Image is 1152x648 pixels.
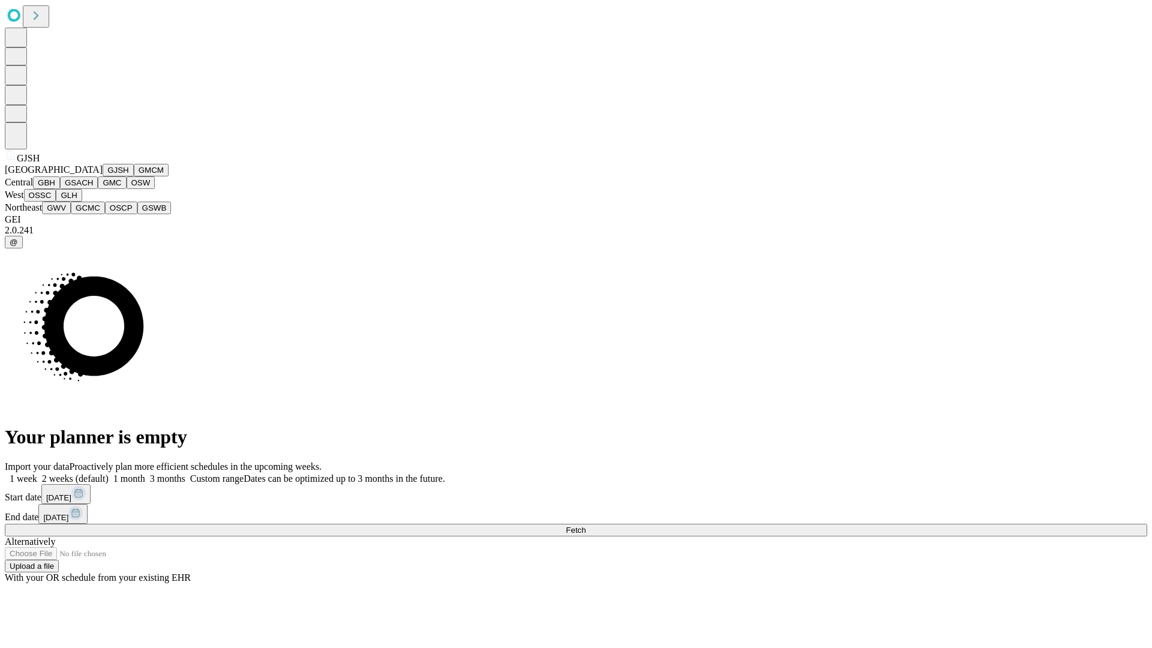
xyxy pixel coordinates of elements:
[71,202,105,214] button: GCMC
[5,214,1147,225] div: GEI
[10,238,18,247] span: @
[43,513,68,522] span: [DATE]
[103,164,134,176] button: GJSH
[244,473,445,484] span: Dates can be optimized up to 3 months in the future.
[5,484,1147,504] div: Start date
[5,560,59,572] button: Upload a file
[17,153,40,163] span: GJSH
[5,225,1147,236] div: 2.0.241
[38,504,88,524] button: [DATE]
[137,202,172,214] button: GSWB
[5,536,55,547] span: Alternatively
[5,236,23,248] button: @
[113,473,145,484] span: 1 month
[98,176,126,189] button: GMC
[70,461,322,472] span: Proactively plan more efficient schedules in the upcoming weeks.
[5,177,33,187] span: Central
[5,504,1147,524] div: End date
[134,164,169,176] button: GMCM
[42,202,71,214] button: GWV
[33,176,60,189] button: GBH
[10,473,37,484] span: 1 week
[60,176,98,189] button: GSACH
[56,189,82,202] button: GLH
[5,202,42,212] span: Northeast
[5,426,1147,448] h1: Your planner is empty
[127,176,155,189] button: OSW
[24,189,56,202] button: OSSC
[5,164,103,175] span: [GEOGRAPHIC_DATA]
[5,524,1147,536] button: Fetch
[46,493,71,502] span: [DATE]
[42,473,109,484] span: 2 weeks (default)
[190,473,244,484] span: Custom range
[41,484,91,504] button: [DATE]
[5,461,70,472] span: Import your data
[5,190,24,200] span: West
[5,572,191,583] span: With your OR schedule from your existing EHR
[566,526,586,535] span: Fetch
[105,202,137,214] button: OSCP
[150,473,185,484] span: 3 months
